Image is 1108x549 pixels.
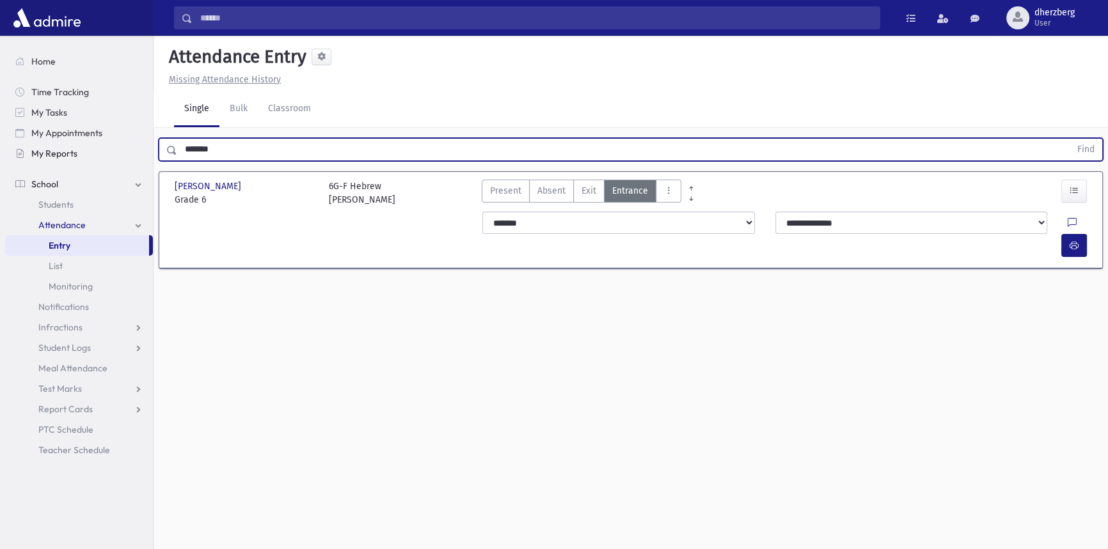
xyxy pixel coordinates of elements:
[5,337,153,358] a: Student Logs
[31,107,67,118] span: My Tasks
[5,123,153,143] a: My Appointments
[5,440,153,460] a: Teacher Schedule
[5,276,153,297] a: Monitoring
[164,46,306,68] h5: Attendance Entry
[193,6,880,29] input: Search
[1070,139,1102,160] button: Find
[38,362,107,374] span: Meal Attendance
[169,74,281,85] u: Missing Attendance History
[38,342,91,353] span: Student Logs
[31,56,56,67] span: Home
[5,174,153,194] a: School
[5,399,153,419] a: Report Cards
[5,256,153,276] a: List
[5,194,153,215] a: Students
[5,297,153,317] a: Notifications
[38,403,93,415] span: Report Cards
[5,235,149,256] a: Entry
[582,184,596,197] span: Exit
[5,419,153,440] a: PTC Schedule
[329,180,395,206] div: 6G-F Hebrew [PERSON_NAME]
[490,184,521,197] span: Present
[10,5,84,31] img: AdmirePro
[5,82,153,102] a: Time Tracking
[38,383,82,394] span: Test Marks
[174,91,219,127] a: Single
[38,444,110,456] span: Teacher Schedule
[49,281,93,292] span: Monitoring
[258,91,321,127] a: Classroom
[5,102,153,123] a: My Tasks
[49,260,63,272] span: List
[5,143,153,164] a: My Reports
[38,219,86,231] span: Attendance
[5,215,153,235] a: Attendance
[31,178,58,190] span: School
[38,301,89,313] span: Notifications
[537,184,566,197] span: Absent
[38,424,93,435] span: PTC Schedule
[49,240,70,251] span: Entry
[5,51,153,72] a: Home
[1034,18,1075,28] span: User
[175,180,244,193] span: [PERSON_NAME]
[5,378,153,399] a: Test Marks
[31,148,77,159] span: My Reports
[482,180,681,206] div: AttTypes
[1034,8,1075,18] span: dherzberg
[5,358,153,378] a: Meal Attendance
[164,74,281,85] a: Missing Attendance History
[219,91,258,127] a: Bulk
[612,184,648,197] span: Entrance
[31,86,89,98] span: Time Tracking
[38,199,74,210] span: Students
[175,193,316,206] span: Grade 6
[31,127,102,139] span: My Appointments
[5,317,153,337] a: Infractions
[38,321,83,333] span: Infractions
